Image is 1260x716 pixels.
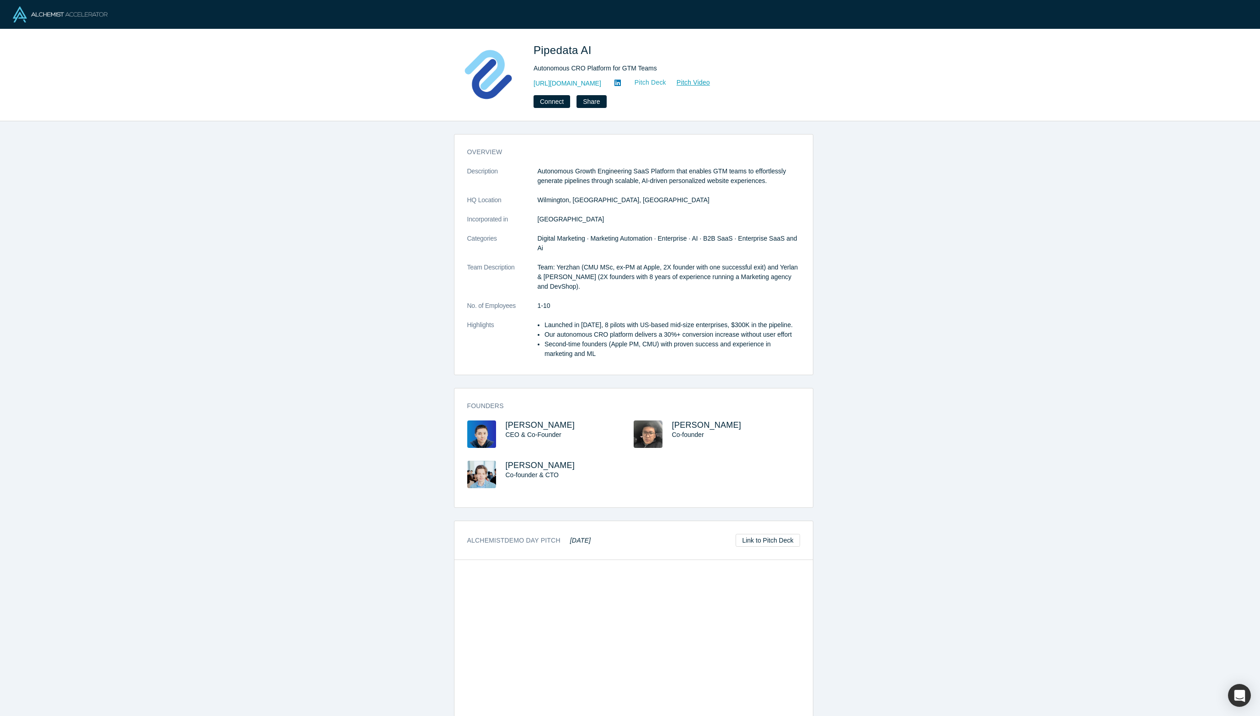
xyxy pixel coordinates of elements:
a: [PERSON_NAME] [506,420,575,430]
dd: 1-10 [538,301,800,311]
dt: Incorporated in [467,215,538,234]
img: Yerlan Kussainov's Profile Image [634,420,662,448]
span: CEO & Co-Founder [506,431,561,438]
button: Share [577,95,606,108]
li: Second-time founders (Apple PM, CMU) with proven success and experience in marketing and ML [545,339,800,359]
dd: Wilmington, [GEOGRAPHIC_DATA], [GEOGRAPHIC_DATA] [538,195,800,205]
img: Pipedata AI's Logo [457,42,521,106]
dt: Highlights [467,320,538,368]
dt: Team Description [467,263,538,301]
h3: Founders [467,401,787,411]
a: Pitch Deck [625,77,667,88]
a: [URL][DOMAIN_NAME] [534,79,601,88]
a: Pitch Video [667,77,710,88]
img: Yerzhan Assanov's Profile Image [467,420,496,448]
span: [PERSON_NAME] [506,461,575,470]
dd: [GEOGRAPHIC_DATA] [538,215,800,224]
div: Autonomous CRO Platform for GTM Teams [534,64,790,73]
h3: Alchemist Demo Day Pitch [467,536,591,545]
dt: Description [467,167,538,195]
span: Co-founder [672,431,704,438]
p: Team: Yerzhan (CMU MSc, ex-PM at Apple, 2X founder with one successful exit) and Yerlan & [PERSON... [538,263,800,291]
span: Digital Marketing · Marketing Automation · Enterprise · AI · B2B SaaS · Enterprise SaaS and Ai [538,235,797,252]
li: Our autonomous CRO platform delivers a 30%+ conversion increase without user effort [545,330,800,339]
img: Alex Kirillov's Profile Image [467,461,496,488]
dt: HQ Location [467,195,538,215]
li: Launched in [DATE], 8 pilots with US-based mid-size enterprises, $300K in the pipeline. [545,320,800,330]
img: Alchemist Logo [13,6,107,22]
a: [PERSON_NAME] [672,420,742,430]
button: Connect [534,95,570,108]
dt: No. of Employees [467,301,538,320]
a: Link to Pitch Deck [736,534,800,547]
em: [DATE] [570,537,591,544]
span: Pipedata AI [534,44,595,56]
dt: Categories [467,234,538,263]
span: Co-founder & CTO [506,471,559,479]
p: Autonomous Growth Engineering SaaS Platform that enables GTM teams to effortlessly generate pipel... [538,167,800,186]
h3: overview [467,147,787,157]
